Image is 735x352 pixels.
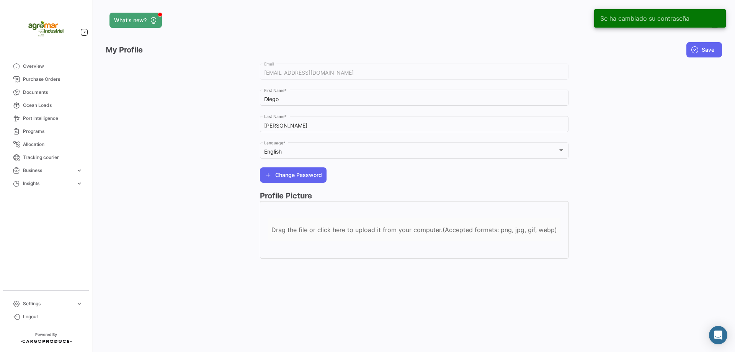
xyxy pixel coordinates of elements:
[23,167,73,174] span: Business
[76,167,83,174] span: expand_more
[23,300,73,307] span: Settings
[23,141,83,148] span: Allocation
[275,171,322,179] span: Change Password
[23,89,83,96] span: Documents
[702,46,714,54] span: Save
[23,128,83,135] span: Programs
[6,86,86,99] a: Documents
[6,125,86,138] a: Programs
[6,99,86,112] a: Ocean Loads
[114,16,147,24] span: What's new?
[27,9,65,47] img: agromar.jpg
[23,102,83,109] span: Ocean Loads
[23,115,83,122] span: Port Intelligence
[6,60,86,73] a: Overview
[6,151,86,164] a: Tracking courier
[709,326,727,344] div: Open Intercom Messenger
[23,180,73,187] span: Insights
[23,313,83,320] span: Logout
[6,73,86,86] a: Purchase Orders
[23,76,83,83] span: Purchase Orders
[260,167,327,183] button: Change Password
[76,300,83,307] span: expand_more
[686,42,722,57] button: Save
[109,13,162,28] button: What's new?
[23,63,83,70] span: Overview
[6,112,86,125] a: Port Intelligence
[268,226,560,234] div: Drag the file or click here to upload it from your computer.(Accepted formats: png, jpg, gif, webp)
[23,154,83,161] span: Tracking courier
[600,15,689,22] span: Se ha cambiado su contraseña
[6,138,86,151] a: Allocation
[106,44,143,56] h3: My Profile
[264,148,282,155] mat-select-trigger: English
[76,180,83,187] span: expand_more
[260,190,568,201] h3: Profile Picture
